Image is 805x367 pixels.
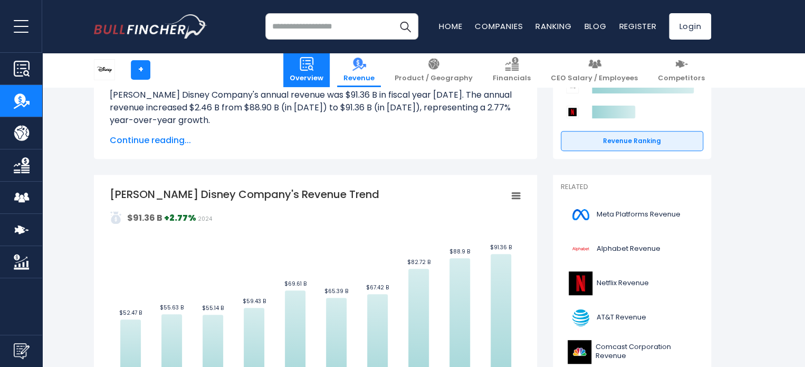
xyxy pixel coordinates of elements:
[658,74,705,83] span: Competitors
[561,337,703,366] a: Comcast Corporation Revenue
[475,21,523,32] a: Companies
[651,53,711,87] a: Competitors
[566,106,579,118] img: Netflix competitors logo
[131,60,150,80] a: +
[567,271,593,295] img: NFLX logo
[584,21,606,32] a: Blog
[110,211,122,224] img: addasd
[561,303,703,332] a: AT&T Revenue
[164,212,196,224] strong: +2.77%
[290,74,323,83] span: Overview
[669,13,711,40] a: Login
[110,89,521,127] li: [PERSON_NAME] Disney Company's annual revenue was $91.36 B in fiscal year [DATE]. The annual reve...
[202,304,224,312] text: $55.14 B
[561,131,703,151] a: Revenue Ranking
[243,297,266,305] text: $59.43 B
[343,74,375,83] span: Revenue
[395,74,473,83] span: Product / Geography
[544,53,644,87] a: CEO Salary / Employees
[337,53,381,87] a: Revenue
[535,21,571,32] a: Ranking
[110,134,521,147] span: Continue reading...
[486,53,537,87] a: Financials
[566,81,579,93] img: Walt Disney Company competitors logo
[94,14,207,39] a: Go to homepage
[567,340,592,364] img: CMCSA logo
[160,304,184,312] text: $55.63 B
[407,258,430,266] text: $82.72 B
[388,53,479,87] a: Product / Geography
[561,183,703,192] p: Related
[94,14,207,39] img: bullfincher logo
[551,74,638,83] span: CEO Salary / Employees
[284,280,306,288] text: $69.61 B
[439,21,462,32] a: Home
[366,284,389,291] text: $67.42 B
[110,187,379,202] tspan: [PERSON_NAME] Disney Company's Revenue Trend
[619,21,656,32] a: Register
[561,234,703,264] a: Alphabet Revenue
[490,243,512,251] text: $91.36 B
[198,215,212,223] span: 2024
[567,237,593,261] img: GOOGL logo
[567,203,593,227] img: META logo
[561,269,703,298] a: Netflix Revenue
[493,74,531,83] span: Financials
[119,309,142,317] text: $52.47 B
[94,60,114,80] img: DIS logo
[449,248,470,256] text: $88.9 B
[392,13,418,40] button: Search
[283,53,330,87] a: Overview
[324,287,348,295] text: $65.39 B
[561,200,703,229] a: Meta Platforms Revenue
[127,212,162,224] strong: $91.36 B
[567,306,593,330] img: T logo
